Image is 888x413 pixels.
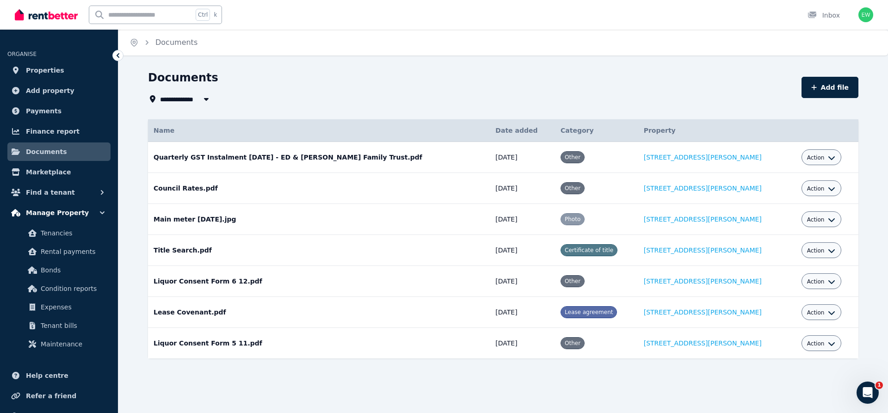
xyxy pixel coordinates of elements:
span: Payments [26,105,62,117]
button: Find a tenant [7,183,111,202]
a: Properties [7,61,111,80]
a: Marketplace [7,163,111,181]
a: [STREET_ADDRESS][PERSON_NAME] [644,308,762,316]
span: ORGANISE [7,51,37,57]
span: Other [565,154,580,160]
span: Condition reports [41,283,103,294]
td: Quarterly GST Instalment [DATE] - ED & [PERSON_NAME] Family Trust.pdf [148,142,490,173]
a: Help centre [7,366,111,385]
span: Other [565,278,580,284]
button: Action [807,278,836,285]
span: Action [807,154,825,161]
td: Title Search.pdf [148,235,490,266]
td: [DATE] [490,328,555,359]
a: [STREET_ADDRESS][PERSON_NAME] [644,339,762,347]
span: Expenses [41,302,103,313]
button: Action [807,247,836,254]
span: Other [565,185,580,191]
span: Bonds [41,265,103,276]
td: Main meter [DATE].jpg [148,204,490,235]
span: Help centre [26,370,68,381]
span: Tenancies [41,228,103,239]
span: Finance report [26,126,80,137]
span: Add property [26,85,74,96]
button: Manage Property [7,203,111,222]
nav: Breadcrumb [118,30,209,55]
td: Lease Covenant.pdf [148,297,490,328]
span: Other [565,340,580,346]
span: Action [807,247,825,254]
a: [STREET_ADDRESS][PERSON_NAME] [644,247,762,254]
button: Add file [802,77,858,98]
td: [DATE] [490,297,555,328]
span: 1 [876,382,883,389]
th: Category [555,119,638,142]
span: Tenant bills [41,320,103,331]
a: [STREET_ADDRESS][PERSON_NAME] [644,216,762,223]
span: Documents [26,146,67,157]
a: [STREET_ADDRESS][PERSON_NAME] [644,185,762,192]
span: Marketplace [26,166,71,178]
span: k [214,11,217,18]
td: Council Rates.pdf [148,173,490,204]
span: Refer a friend [26,390,76,401]
img: RentBetter [15,8,78,22]
a: Add property [7,81,111,100]
span: Properties [26,65,64,76]
a: Tenant bills [11,316,107,335]
button: Action [807,185,836,192]
a: Maintenance [11,335,107,353]
span: Maintenance [41,339,103,350]
button: Action [807,309,836,316]
th: Property [638,119,796,142]
th: Date added [490,119,555,142]
span: Action [807,185,825,192]
a: Tenancies [11,224,107,242]
a: Expenses [11,298,107,316]
td: Liquor Consent Form 6 12.pdf [148,266,490,297]
td: [DATE] [490,142,555,173]
button: Action [807,154,836,161]
td: [DATE] [490,266,555,297]
span: Photo [565,216,580,222]
a: Documents [7,142,111,161]
td: [DATE] [490,235,555,266]
span: Certificate of title [565,247,613,253]
a: Bonds [11,261,107,279]
span: Action [807,309,825,316]
a: Finance report [7,122,111,141]
div: Inbox [808,11,840,20]
a: Payments [7,102,111,120]
span: Lease agreement [565,309,613,315]
span: Action [807,340,825,347]
a: Documents [155,38,197,47]
td: [DATE] [490,173,555,204]
span: Action [807,216,825,223]
span: Ctrl [196,9,210,21]
img: Errol Weber [858,7,873,22]
a: Condition reports [11,279,107,298]
span: Action [807,278,825,285]
td: [DATE] [490,204,555,235]
span: Manage Property [26,207,89,218]
button: Action [807,216,836,223]
span: Find a tenant [26,187,75,198]
a: Refer a friend [7,387,111,405]
td: Liquor Consent Form 5 11.pdf [148,328,490,359]
iframe: Intercom live chat [857,382,879,404]
span: Name [154,127,174,134]
a: Rental payments [11,242,107,261]
span: Rental payments [41,246,103,257]
button: Action [807,340,836,347]
a: [STREET_ADDRESS][PERSON_NAME] [644,154,762,161]
h1: Documents [148,70,218,85]
a: [STREET_ADDRESS][PERSON_NAME] [644,277,762,285]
